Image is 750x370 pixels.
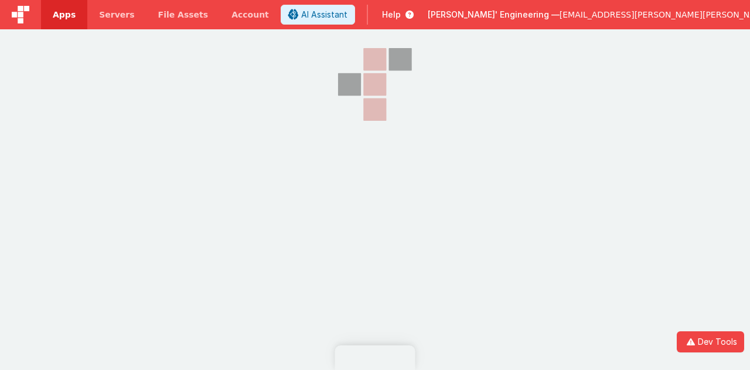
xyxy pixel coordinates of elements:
button: Dev Tools [677,331,744,352]
span: [PERSON_NAME]' Engineering — [428,9,560,21]
span: Servers [99,9,134,21]
span: Apps [53,9,76,21]
span: AI Assistant [301,9,347,21]
button: AI Assistant [281,5,355,25]
span: File Assets [158,9,209,21]
iframe: Marker.io feedback button [335,345,415,370]
span: Help [382,9,401,21]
